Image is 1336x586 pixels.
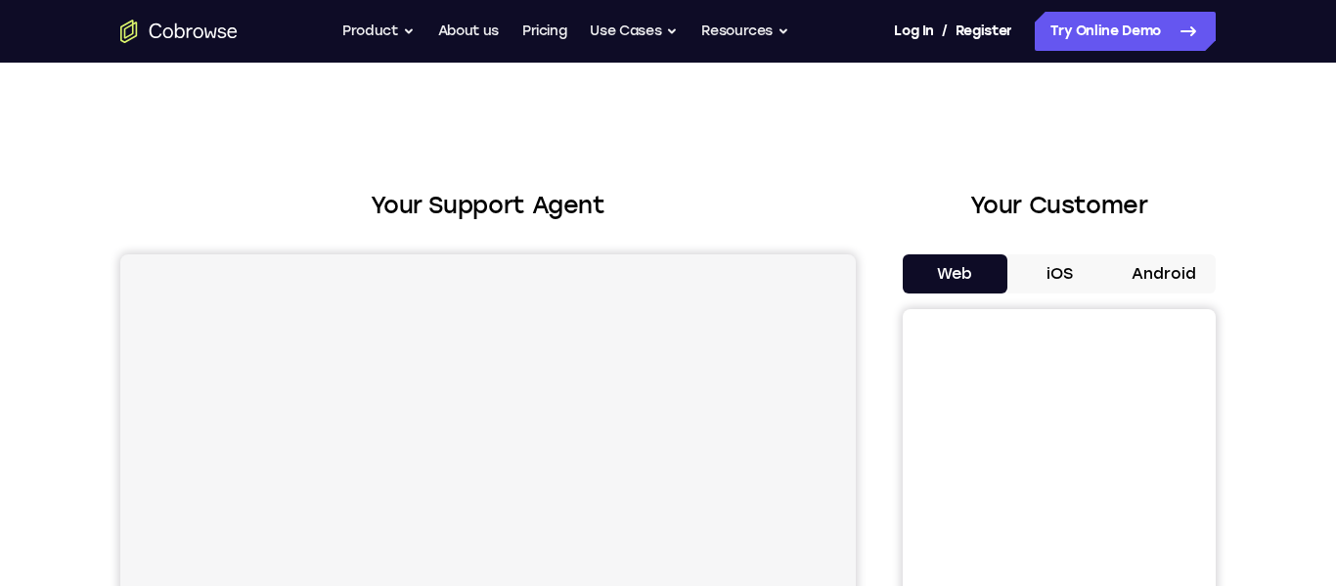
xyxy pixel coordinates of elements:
[120,188,856,223] h2: Your Support Agent
[903,254,1007,293] button: Web
[522,12,567,51] a: Pricing
[438,12,499,51] a: About us
[342,12,415,51] button: Product
[894,12,933,51] a: Log In
[590,12,678,51] button: Use Cases
[1111,254,1216,293] button: Android
[903,188,1216,223] h2: Your Customer
[1007,254,1112,293] button: iOS
[120,20,238,43] a: Go to the home page
[956,12,1012,51] a: Register
[1035,12,1216,51] a: Try Online Demo
[701,12,789,51] button: Resources
[942,20,948,43] span: /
